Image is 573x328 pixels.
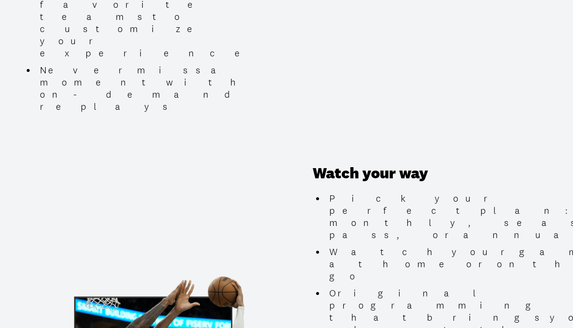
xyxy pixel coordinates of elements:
[36,64,274,113] li: Never miss a moment with on-demand replays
